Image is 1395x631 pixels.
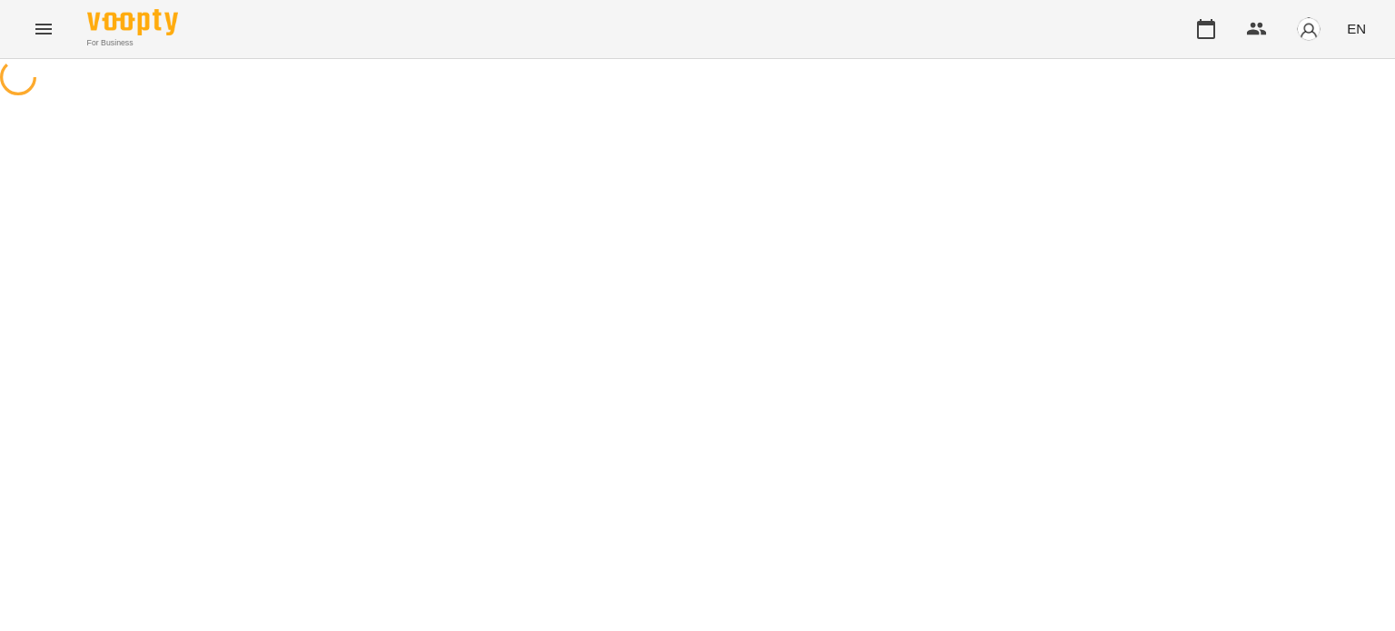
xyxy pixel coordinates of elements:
[22,7,65,51] button: Menu
[87,37,178,49] span: For Business
[1296,16,1321,42] img: avatar_s.png
[87,9,178,35] img: Voopty Logo
[1347,19,1366,38] span: EN
[1340,12,1373,45] button: EN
